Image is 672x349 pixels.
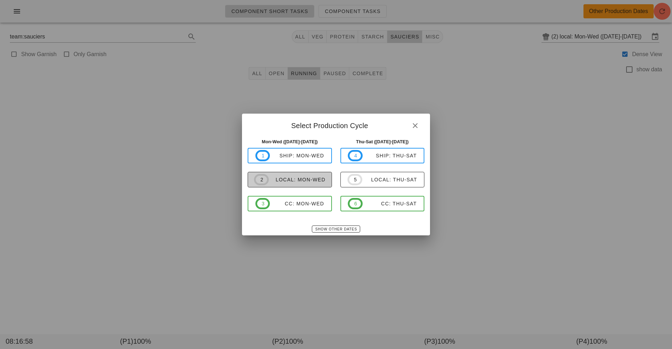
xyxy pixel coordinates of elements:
[315,227,357,231] span: Show Other Dates
[248,148,332,163] button: 1ship: Mon-Wed
[340,172,425,187] button: 5local: Thu-Sat
[340,196,425,211] button: 6CC: Thu-Sat
[354,200,357,207] span: 6
[363,201,417,206] div: CC: Thu-Sat
[262,139,318,144] strong: Mon-Wed ([DATE]-[DATE])
[362,177,417,182] div: local: Thu-Sat
[340,148,425,163] button: 4ship: Thu-Sat
[270,201,324,206] div: CC: Mon-Wed
[354,152,357,160] span: 4
[353,176,356,183] span: 5
[242,114,430,136] div: Select Production Cycle
[248,196,332,211] button: 3CC: Mon-Wed
[248,172,332,187] button: 2local: Mon-Wed
[356,139,408,144] strong: Thu-Sat ([DATE]-[DATE])
[312,225,360,233] button: Show Other Dates
[261,152,264,160] span: 1
[260,176,263,183] span: 2
[269,177,326,182] div: local: Mon-Wed
[363,153,417,158] div: ship: Thu-Sat
[261,200,264,207] span: 3
[270,153,324,158] div: ship: Mon-Wed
